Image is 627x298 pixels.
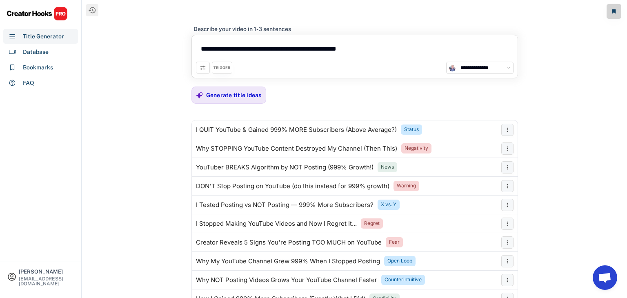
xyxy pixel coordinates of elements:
[196,239,382,246] div: Creator Reveals 5 Signs You're Posting TOO MUCH on YouTube
[196,145,397,152] div: Why STOPPING YouTube Content Destroyed My Channel (Then This)
[196,127,397,133] div: I QUIT YouTube & Gained 999% MORE Subscribers (Above Average?)
[193,25,291,33] div: Describe your video in 1-3 sentences
[19,276,74,286] div: [EMAIL_ADDRESS][DOMAIN_NAME]
[206,91,262,99] div: Generate title ideas
[196,277,377,283] div: Why NOT Posting Videos Grows Your YouTube Channel Faster
[23,79,34,87] div: FAQ
[23,63,53,72] div: Bookmarks
[196,220,357,227] div: I Stopped Making YouTube Videos and Now I Regret It...
[23,32,64,41] div: Title Generator
[449,64,456,71] img: channels4_profile.jpg
[196,164,374,171] div: YouTuber BREAKS Algorithm by NOT Posting (999% Growth!)
[397,182,416,189] div: Warning
[387,258,412,265] div: Open Loop
[23,48,49,56] div: Database
[381,164,394,171] div: News
[196,202,374,208] div: I Tested Posting vs NOT Posting — 999% More Subscribers?
[19,269,74,274] div: [PERSON_NAME]
[7,7,68,21] img: CHPRO%20Logo.svg
[385,276,422,283] div: Counterintuitive
[364,220,380,227] div: Regret
[381,201,396,208] div: X vs. Y
[389,239,400,246] div: Fear
[405,145,428,152] div: Negativity
[196,258,380,265] div: Why My YouTube Channel Grew 999% When I Stopped Posting
[196,183,389,189] div: DON'T Stop Posting on YouTube (do this instead for 999% growth)
[593,265,617,290] a: Open chat
[404,126,419,133] div: Status
[213,65,230,71] div: TRIGGER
